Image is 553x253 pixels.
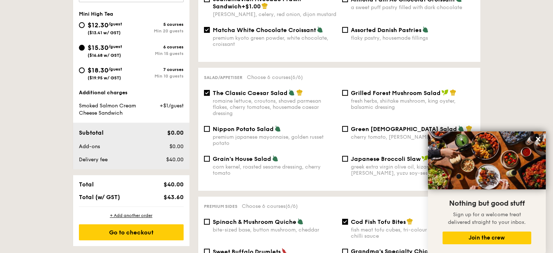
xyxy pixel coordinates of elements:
[79,224,184,240] div: Go to checkout
[272,155,278,162] img: icon-vegetarian.fe4039eb.svg
[342,126,348,132] input: Green [DEMOGRAPHIC_DATA] Saladcherry tomato, [PERSON_NAME], feta cheese
[448,212,526,225] span: Sign up for a welcome treat delivered straight to your inbox.
[131,28,184,33] div: Min 20 guests
[351,164,474,176] div: greek extra virgin olive oil, kizami [PERSON_NAME], yuzu soy-sesame dressing
[88,21,108,29] span: $12.30
[166,157,183,163] span: $40.00
[88,66,108,74] span: $18.30
[428,131,546,189] img: DSC07876-Edit02-Large.jpeg
[88,53,121,58] span: ($16.68 w/ GST)
[79,143,100,150] span: Add-ons
[88,30,121,35] span: ($13.41 w/ GST)
[275,125,281,132] img: icon-vegetarian.fe4039eb.svg
[449,199,525,208] span: Nothing but good stuff
[79,129,104,136] span: Subtotal
[213,27,316,33] span: Matcha White Chocolate Croissant
[421,155,429,162] img: icon-vegan.f8ff3823.svg
[241,3,261,10] span: +$1.00
[213,227,336,233] div: bite-sized base, button mushroom, cheddar
[351,98,474,110] div: fresh herbs, shiitake mushroom, king oyster, balsamic dressing
[131,22,184,27] div: 5 courses
[88,75,121,80] span: ($19.95 w/ GST)
[441,89,449,96] img: icon-vegan.f8ff3823.svg
[466,125,472,132] img: icon-chef-hat.a58ddaea.svg
[108,44,122,49] span: /guest
[342,90,348,96] input: Grilled Forest Mushroom Saladfresh herbs, shiitake mushroom, king oyster, balsamic dressing
[351,134,474,140] div: cherry tomato, [PERSON_NAME], feta cheese
[406,218,413,225] img: icon-chef-hat.a58ddaea.svg
[296,89,303,96] img: icon-chef-hat.a58ddaea.svg
[297,218,304,225] img: icon-vegetarian.fe4039eb.svg
[213,35,336,47] div: premium kyoto green powder, white chocolate, croissant
[213,11,336,17] div: [PERSON_NAME], celery, red onion, dijon mustard
[159,103,183,109] span: +$1/guest
[351,4,474,11] div: a sweet puff pastry filled with dark chocolate
[79,67,85,73] input: $18.30/guest($19.95 w/ GST)7 coursesMin 10 guests
[108,21,122,27] span: /guest
[204,204,237,209] span: Premium sides
[79,194,120,201] span: Total (w/ GST)
[450,89,456,96] img: icon-chef-hat.a58ddaea.svg
[351,126,457,133] span: Green [DEMOGRAPHIC_DATA] Salad
[213,155,271,162] span: Grain's House Salad
[351,27,421,33] span: Assorted Danish Pastries
[285,203,298,209] span: (6/6)
[213,134,336,146] div: premium japanese mayonnaise, golden russet potato
[532,133,544,145] button: Close
[342,219,348,225] input: Cod Fish Tofu Bitesfish meat tofu cubes, tri-colour capsicum, thai chilli sauce
[79,89,184,96] div: Additional charges
[79,181,94,188] span: Total
[242,203,298,209] span: Choose 6 courses
[204,126,210,132] input: Nippon Potato Saladpremium japanese mayonnaise, golden russet potato
[131,44,184,50] div: 6 courses
[290,74,303,80] span: (6/6)
[79,22,85,28] input: $12.30/guest($13.41 w/ GST)5 coursesMin 20 guests
[79,103,136,116] span: Smoked Salmon Cream Cheese Sandwich
[131,51,184,56] div: Min 15 guests
[351,218,406,225] span: Cod Fish Tofu Bites
[79,45,85,51] input: $15.30/guest($16.68 w/ GST)6 coursesMin 15 guests
[79,11,113,17] span: Mini High Tea
[204,75,243,80] span: Salad/Appetiser
[351,35,474,41] div: flaky pastry, housemade fillings
[131,67,184,72] div: 7 courses
[213,98,336,116] div: romaine lettuce, croutons, shaved parmesan flakes, cherry tomatoes, housemade caesar dressing
[169,143,183,150] span: $0.00
[88,44,108,52] span: $15.30
[351,155,421,162] span: Japanese Broccoli Slaw
[442,232,531,244] button: Join the crew
[79,157,108,163] span: Delivery fee
[213,90,288,96] span: The Classic Caesar Salad
[351,227,474,239] div: fish meat tofu cubes, tri-colour capsicum, thai chilli sauce
[204,156,210,162] input: Grain's House Saladcorn kernel, roasted sesame dressing, cherry tomato
[342,156,348,162] input: Japanese Broccoli Slawgreek extra virgin olive oil, kizami [PERSON_NAME], yuzu soy-sesame dressing
[163,181,183,188] span: $40.00
[108,67,122,72] span: /guest
[351,90,441,96] span: Grilled Forest Mushroom Salad
[288,89,295,96] img: icon-vegetarian.fe4039eb.svg
[204,27,210,33] input: Matcha White Chocolate Croissantpremium kyoto green powder, white chocolate, croissant
[213,164,336,176] div: corn kernel, roasted sesame dressing, cherry tomato
[213,126,274,133] span: Nippon Potato Salad
[167,129,183,136] span: $0.00
[458,125,464,132] img: icon-vegetarian.fe4039eb.svg
[261,3,268,9] img: icon-chef-hat.a58ddaea.svg
[204,219,210,225] input: Spinach & Mushroom Quichebite-sized base, button mushroom, cheddar
[163,194,183,201] span: $43.60
[247,74,303,80] span: Choose 6 courses
[213,218,296,225] span: Spinach & Mushroom Quiche
[422,26,429,33] img: icon-vegetarian.fe4039eb.svg
[79,213,184,218] div: + Add another order
[204,90,210,96] input: The Classic Caesar Saladromaine lettuce, croutons, shaved parmesan flakes, cherry tomatoes, house...
[342,27,348,33] input: Assorted Danish Pastriesflaky pastry, housemade fillings
[317,26,323,33] img: icon-vegetarian.fe4039eb.svg
[131,74,184,79] div: Min 10 guests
